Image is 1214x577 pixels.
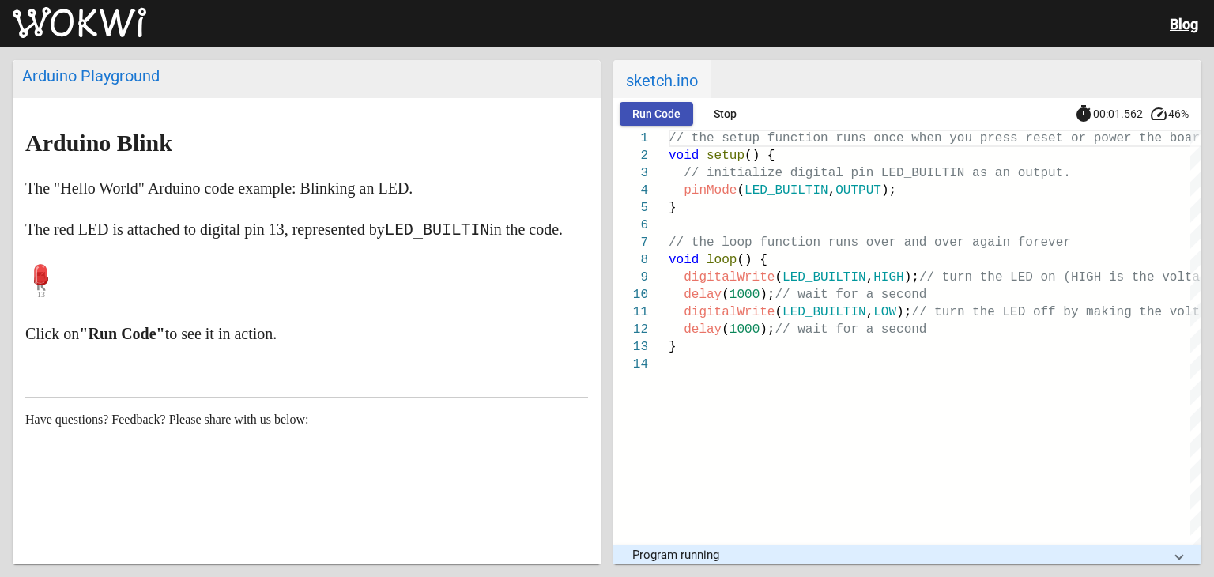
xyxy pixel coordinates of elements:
[613,321,648,338] div: 12
[760,322,775,337] span: );
[866,305,874,319] span: ,
[613,130,648,147] div: 1
[699,102,750,126] button: Stop
[896,305,911,319] span: );
[745,149,775,163] span: () {
[722,322,730,337] span: (
[1149,104,1168,123] mat-icon: speed
[684,322,722,337] span: delay
[1170,16,1198,32] a: Blog
[620,102,693,126] button: Run Code
[613,286,648,304] div: 10
[1048,236,1071,250] span: ver
[22,66,591,85] div: Arduino Playground
[730,288,760,302] span: 1000
[25,217,588,242] p: The red LED is attached to digital pin 13, represented by in the code.
[669,201,677,215] span: }
[707,253,737,267] span: loop
[866,270,874,285] span: ,
[873,270,903,285] span: HIGH
[828,183,836,198] span: ,
[684,183,737,198] span: pinMode
[632,548,1163,562] mat-panel-title: Program running
[669,149,699,163] span: void
[737,183,745,198] span: (
[25,130,588,156] h1: Arduino Blink
[669,340,677,354] span: }
[1093,107,1143,120] span: 00:01.562
[669,131,1048,145] span: // the setup function runs once when you press res
[730,322,760,337] span: 1000
[782,270,866,285] span: LED_BUILTIN
[385,220,489,239] code: LED_BUILTIN
[873,305,896,319] span: LOW
[613,199,648,217] div: 5
[775,322,926,337] span: // wait for a second
[782,305,866,319] span: LED_BUILTIN
[684,305,775,319] span: digitalWrite
[775,305,782,319] span: (
[1074,104,1093,123] mat-icon: timer
[25,321,588,346] p: Click on to see it in action.
[904,270,919,285] span: );
[745,183,828,198] span: LED_BUILTIN
[775,288,926,302] span: // wait for a second
[1168,108,1201,119] span: 46%
[25,175,588,201] p: The "Hello World" Arduino code example: Blinking an LED.
[613,304,648,321] div: 11
[684,288,722,302] span: delay
[79,325,164,342] strong: "Run Code"
[881,183,896,198] span: );
[714,107,737,120] span: Stop
[669,236,1048,250] span: // the loop function runs over and over again fore
[669,253,699,267] span: void
[684,270,775,285] span: digitalWrite
[613,182,648,199] div: 4
[613,338,648,356] div: 13
[613,269,648,286] div: 9
[1063,166,1071,180] span: .
[737,253,767,267] span: () {
[613,164,648,182] div: 3
[613,356,648,373] div: 14
[632,107,681,120] span: Run Code
[25,413,309,426] span: Have questions? Feedback? Please share with us below:
[613,60,711,98] span: sketch.ino
[613,545,1201,564] mat-expansion-panel-header: Program running
[707,149,745,163] span: setup
[684,166,1063,180] span: // initialize digital pin LED_BUILTIN as an output
[1048,131,1208,145] span: et or power the board
[835,183,881,198] span: OUTPUT
[613,251,648,269] div: 8
[613,217,648,234] div: 6
[775,270,782,285] span: (
[613,147,648,164] div: 2
[722,288,730,302] span: (
[13,7,146,39] img: Wokwi
[613,234,648,251] div: 7
[760,288,775,302] span: );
